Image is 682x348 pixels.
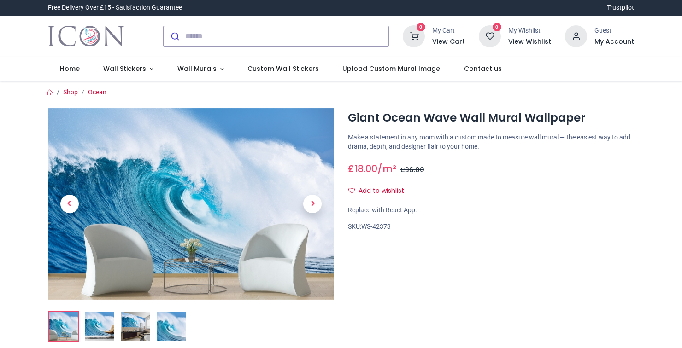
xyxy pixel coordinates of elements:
[594,26,634,35] div: Guest
[63,88,78,96] a: Shop
[405,165,424,174] span: 36.00
[60,195,79,213] span: Previous
[348,183,412,199] button: Add to wishlistAdd to wishlist
[48,108,334,300] img: Giant Ocean Wave Wall Mural Wallpaper
[508,26,551,35] div: My Wishlist
[400,165,424,174] span: £
[348,187,355,194] i: Add to wishlist
[164,26,185,46] button: Submit
[508,37,551,46] a: View Wishlist
[607,3,634,12] a: Trustpilot
[377,162,396,175] span: /m²
[157,312,186,341] img: WS-42373-04
[348,206,634,215] div: Replace with React App.
[48,137,91,271] a: Previous
[348,133,634,151] p: Make a statement in any room with a custom made to measure wall mural — the easiest way to add dr...
[247,64,319,73] span: Custom Wall Stickers
[48,23,124,49] a: Logo of Icon Wall Stickers
[85,312,114,341] img: WS-42373-02
[165,57,236,81] a: Wall Murals
[361,223,391,230] span: WS-42373
[303,195,322,213] span: Next
[432,37,465,46] a: View Cart
[342,64,440,73] span: Upload Custom Mural Image
[354,162,377,175] span: 18.00
[49,312,78,341] img: Giant Ocean Wave Wall Mural Wallpaper
[348,110,634,126] h1: Giant Ocean Wave Wall Mural Wallpaper
[291,137,334,271] a: Next
[48,3,182,12] div: Free Delivery Over £15 - Satisfaction Guarantee
[91,57,165,81] a: Wall Stickers
[48,23,124,49] img: Icon Wall Stickers
[88,88,106,96] a: Ocean
[464,64,502,73] span: Contact us
[417,23,425,32] sup: 0
[594,37,634,46] a: My Account
[403,32,425,39] a: 0
[60,64,80,73] span: Home
[348,162,377,175] span: £
[348,222,634,232] div: SKU:
[493,23,501,32] sup: 0
[177,64,217,73] span: Wall Murals
[432,26,465,35] div: My Cart
[479,32,501,39] a: 0
[103,64,146,73] span: Wall Stickers
[121,312,150,341] img: WS-42373-03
